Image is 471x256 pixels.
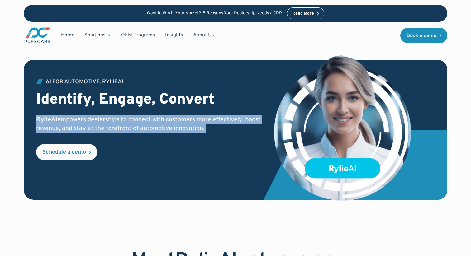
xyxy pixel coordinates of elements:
[273,55,412,202] img: customer data platform illustration
[45,79,123,85] div: AI for Automotive: RylieAI
[36,115,264,133] p: empowers dealerships to connect with customers more effectively, boost revenue, and stay at the f...
[292,12,314,16] div: Read More
[188,29,219,41] a: About Us
[24,27,51,44] img: purecars logo
[84,32,106,39] div: Solutions
[400,28,448,43] a: Book a demo
[287,7,324,19] a: Read More
[42,150,86,155] div: Schedule a demo
[36,144,97,160] a: Schedule a demo
[36,116,57,124] strong: RylieAI
[116,29,160,41] a: OEM Programs
[56,29,79,41] a: Home
[24,27,51,44] a: main
[36,91,264,109] h2: Identify, Engage, Convert
[160,29,188,41] a: Insights
[147,11,282,16] p: Want to Win in Your Market? 5 Reasons Your Dealership Needs a CDP
[407,33,436,38] div: Book a demo
[79,29,116,41] div: Solutions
